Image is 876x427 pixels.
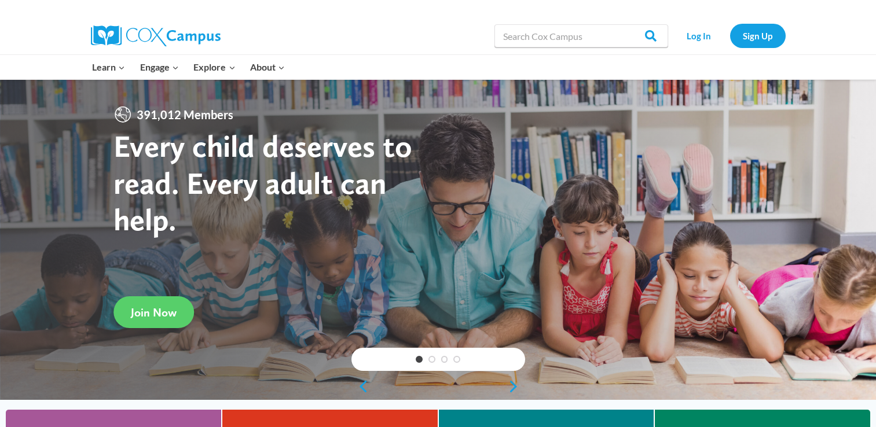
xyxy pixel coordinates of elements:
a: 1 [416,356,423,363]
span: Join Now [131,305,177,319]
a: 3 [441,356,448,363]
a: Sign Up [730,24,786,47]
span: Engage [140,60,179,75]
img: Cox Campus [91,25,221,46]
a: previous [351,380,369,393]
nav: Primary Navigation [85,55,292,79]
a: 2 [428,356,435,363]
a: Join Now [113,296,194,328]
a: Log In [674,24,724,47]
input: Search Cox Campus [494,24,668,47]
div: content slider buttons [351,375,525,398]
a: next [508,380,525,393]
span: About [250,60,285,75]
span: Learn [92,60,125,75]
a: 4 [453,356,460,363]
strong: Every child deserves to read. Every adult can help. [113,127,412,238]
span: Explore [193,60,235,75]
nav: Secondary Navigation [674,24,786,47]
span: 391,012 Members [132,105,238,124]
